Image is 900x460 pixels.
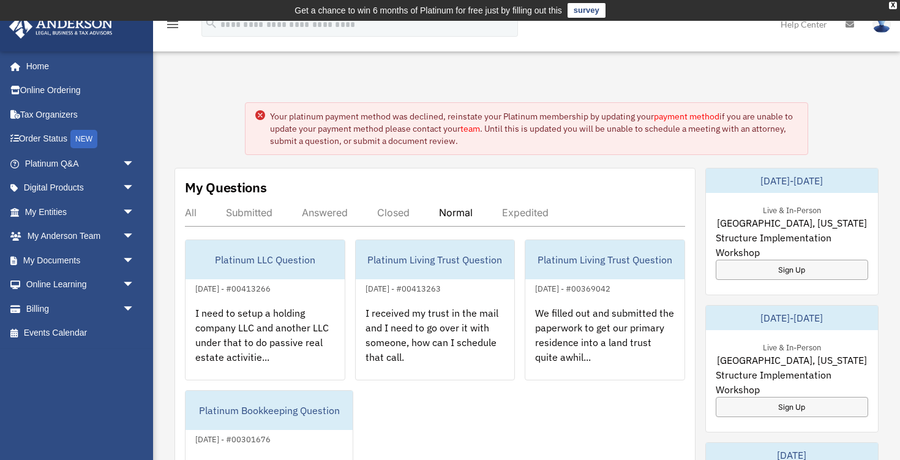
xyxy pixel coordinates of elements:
[185,206,197,219] div: All
[9,78,153,103] a: Online Ordering
[9,224,153,249] a: My Anderson Teamarrow_drop_down
[185,239,345,380] a: Platinum LLC Question[DATE] - #00413266I need to setup a holding company LLC and another LLC unde...
[226,206,272,219] div: Submitted
[70,130,97,148] div: NEW
[872,15,891,33] img: User Pic
[9,176,153,200] a: Digital Productsarrow_drop_down
[294,3,562,18] div: Get a chance to win 6 months of Platinum for free just by filling out this
[460,123,480,134] a: team
[9,273,153,297] a: Online Learningarrow_drop_down
[716,397,869,417] a: Sign Up
[356,281,451,294] div: [DATE] - #00413263
[186,240,345,279] div: Platinum LLC Question
[525,239,685,380] a: Platinum Living Trust Question[DATE] - #00369042We filled out and submitted the paperwork to get ...
[377,206,410,219] div: Closed
[355,239,516,380] a: Platinum Living Trust Question[DATE] - #00413263I received my trust in the mail and I need to go ...
[716,368,869,397] span: Structure Implementation Workshop
[716,230,869,260] span: Structure Implementation Workshop
[439,206,473,219] div: Normal
[753,203,831,216] div: Live & In-Person
[525,240,684,279] div: Platinum Living Trust Question
[525,281,620,294] div: [DATE] - #00369042
[185,178,267,197] div: My Questions
[753,340,831,353] div: Live & In-Person
[9,321,153,345] a: Events Calendar
[356,296,515,391] div: I received my trust in the mail and I need to go over it with someone, how can I schedule that call.
[889,2,897,9] div: close
[706,168,879,193] div: [DATE]-[DATE]
[186,296,345,391] div: I need to setup a holding company LLC and another LLC under that to do passive real estate activi...
[122,248,147,273] span: arrow_drop_down
[9,200,153,224] a: My Entitiesarrow_drop_down
[122,176,147,201] span: arrow_drop_down
[122,151,147,176] span: arrow_drop_down
[122,273,147,298] span: arrow_drop_down
[9,296,153,321] a: Billingarrow_drop_down
[270,110,798,147] div: Your platinum payment method was declined, reinstate your Platinum membership by updating your if...
[122,224,147,249] span: arrow_drop_down
[186,281,280,294] div: [DATE] - #00413266
[525,296,684,391] div: We filled out and submitted the paperwork to get our primary residence into a land trust quite aw...
[502,206,549,219] div: Expedited
[706,306,879,330] div: [DATE]-[DATE]
[716,260,869,280] a: Sign Up
[356,240,515,279] div: Platinum Living Trust Question
[654,111,719,122] a: payment method
[122,296,147,322] span: arrow_drop_down
[122,200,147,225] span: arrow_drop_down
[717,353,867,368] span: [GEOGRAPHIC_DATA], [US_STATE]
[9,54,147,78] a: Home
[717,216,867,230] span: [GEOGRAPHIC_DATA], [US_STATE]
[186,391,353,430] div: Platinum Bookkeeping Question
[204,17,218,30] i: search
[6,15,116,39] img: Anderson Advisors Platinum Portal
[9,102,153,127] a: Tax Organizers
[9,248,153,273] a: My Documentsarrow_drop_down
[9,151,153,176] a: Platinum Q&Aarrow_drop_down
[165,17,180,32] i: menu
[302,206,348,219] div: Answered
[186,432,280,445] div: [DATE] - #00301676
[9,127,153,152] a: Order StatusNEW
[568,3,606,18] a: survey
[165,21,180,32] a: menu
